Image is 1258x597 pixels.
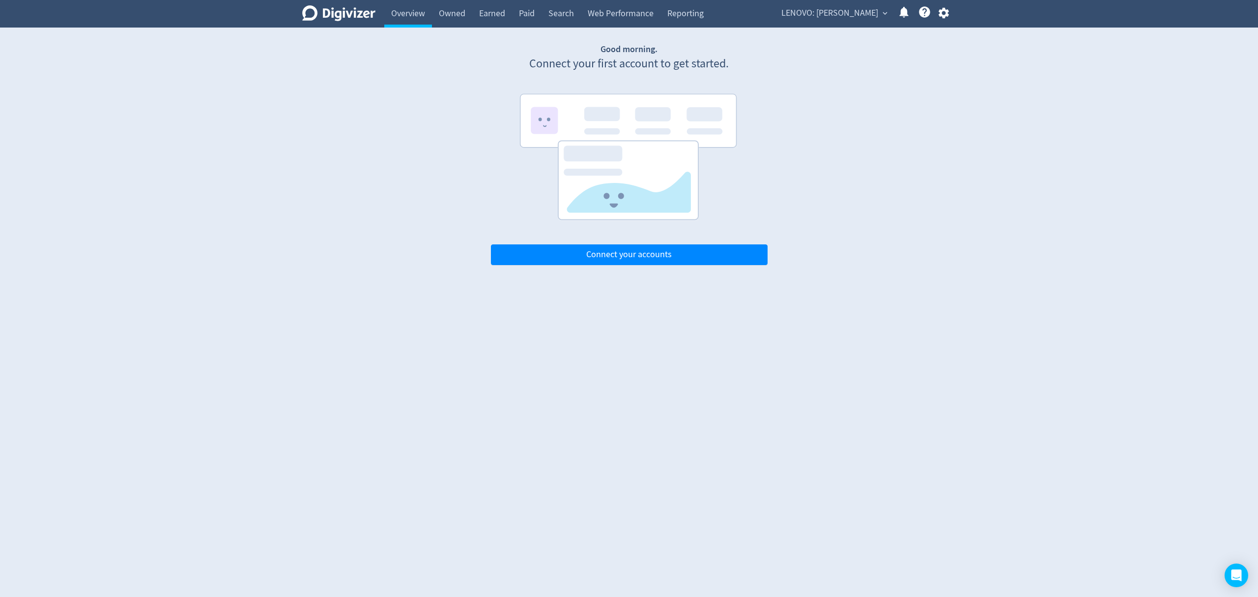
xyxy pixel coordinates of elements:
[781,5,878,21] span: LENOVO: [PERSON_NAME]
[1225,564,1248,587] div: Open Intercom Messenger
[778,5,890,21] button: LENOVO: [PERSON_NAME]
[491,244,768,265] button: Connect your accounts
[491,56,768,72] p: Connect your first account to get started.
[586,250,672,259] span: Connect your accounts
[881,9,889,18] span: expand_more
[491,43,768,56] h1: Good morning.
[491,249,768,260] a: Connect your accounts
